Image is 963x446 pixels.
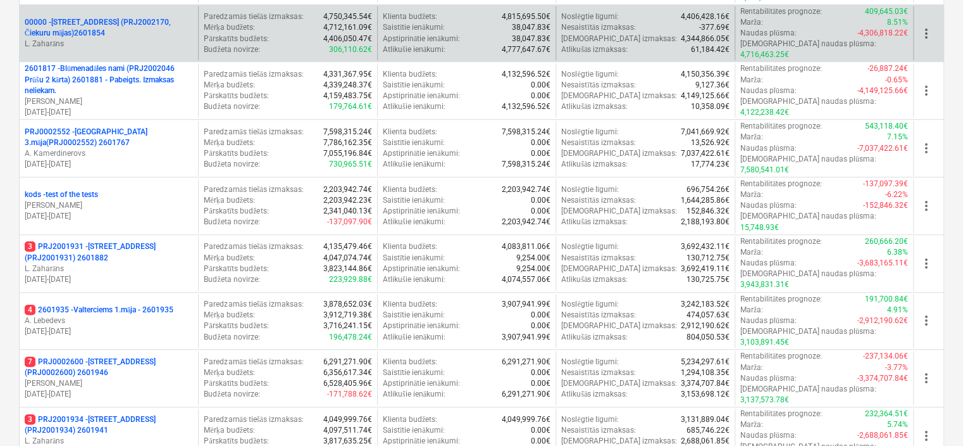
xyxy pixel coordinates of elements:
p: 61,184.42€ [691,44,730,55]
p: 223,929.88€ [329,274,372,285]
p: 7.15% [887,132,908,143]
p: Atlikušās izmaksas : [561,101,628,112]
p: 0.00€ [531,206,550,217]
p: Atlikušie ienākumi : [383,44,445,55]
p: Mērķa budžets : [204,195,255,206]
p: 5,234,297.61€ [681,357,730,367]
p: Paredzamās tiešās izmaksas : [204,414,303,425]
p: Atlikušās izmaksas : [561,159,628,170]
div: 7PRJ0002600 -[STREET_ADDRESS](PRJ0002600) 2601946[PERSON_NAME][DATE]-[DATE] [25,357,193,400]
div: 42601935 -Valterciems 1.māja - 2601935A. Lebedevs[DATE]-[DATE] [25,305,193,337]
p: -377.69€ [699,22,730,33]
p: Rentabilitātes prognoze : [740,409,822,419]
p: 2,341,040.13€ [323,206,372,217]
p: Atlikušie ienākumi : [383,274,445,285]
p: 38,047.83€ [512,22,550,33]
p: Budžeta novirze : [204,101,259,112]
p: Budžeta novirze : [204,217,259,227]
p: -137,097.39€ [863,179,908,189]
p: [DEMOGRAPHIC_DATA] izmaksas : [561,148,677,159]
p: 7,598,315.24€ [323,127,372,137]
span: more_vert [919,26,934,41]
p: 15,748.93€ [740,222,779,233]
p: [DATE] - [DATE] [25,159,193,170]
p: 4.91% [887,305,908,315]
p: PRJ0002600 - [STREET_ADDRESS](PRJ0002600) 2601946 [25,357,193,378]
p: 6,528,405.96€ [323,378,372,389]
p: Naudas plūsma : [740,28,797,39]
p: -6.22% [885,189,908,200]
p: Naudas plūsma : [740,200,797,211]
p: -3.77% [885,362,908,373]
p: 4,122,238.42€ [740,107,789,118]
p: 5.74% [887,419,908,430]
p: 4,083,811.06€ [502,241,550,252]
p: Rentabilitātes prognoze : [740,179,822,189]
p: Nesaistītās izmaksas : [561,367,636,378]
p: Pārskatīts budžets : [204,378,268,389]
p: Saistītie ienākumi : [383,137,445,148]
p: 7,786,162.35€ [323,137,372,148]
p: 7,055,196.84€ [323,148,372,159]
p: Budžeta novirze : [204,44,259,55]
p: 0.00€ [531,378,550,389]
p: 6,356,617.34€ [323,367,372,378]
p: 0.00€ [531,80,550,91]
p: 232,364.51€ [865,409,908,419]
p: Apstiprinātie ienākumi : [383,321,460,331]
p: -237,134.06€ [863,351,908,362]
p: Rentabilitātes prognoze : [740,236,822,247]
p: 4,344,866.05€ [681,34,730,44]
p: -3,374,707.84€ [857,373,908,384]
p: Atlikušie ienākumi : [383,217,445,227]
p: 0.00€ [531,425,550,436]
p: 0.00€ [531,148,550,159]
p: Klienta budžets : [383,414,437,425]
p: Atlikušie ienākumi : [383,389,445,400]
p: 3,823,144.86€ [323,264,372,274]
p: Rentabilitātes prognoze : [740,351,822,362]
p: Atlikušās izmaksas : [561,217,628,227]
p: 4,047,074.74€ [323,253,372,264]
p: Marža : [740,17,763,28]
p: -4,149,125.66€ [857,86,908,96]
p: 3,716,241.15€ [323,321,372,331]
p: 2601817 - Blūmenadāles nami (PRJ2002046 Prūšu 2 kārta) 2601881 - Pabeigts. Izmaksas neliekam. [25,63,193,96]
p: Saistītie ienākumi : [383,80,445,91]
p: Budžeta novirze : [204,159,259,170]
p: Nesaistītās izmaksas : [561,22,636,33]
p: Rentabilitātes prognoze : [740,294,822,305]
p: Paredzamās tiešās izmaksas : [204,127,303,137]
p: -0.65% [885,75,908,86]
p: Mērķa budžets : [204,310,255,321]
p: 543,118.40€ [865,121,908,132]
p: 7,041,669.92€ [681,127,730,137]
p: Marža : [740,132,763,143]
p: L. Zaharāns [25,39,193,49]
p: Klienta budžets : [383,299,437,310]
span: more_vert [919,141,934,156]
p: Apstiprinātie ienākumi : [383,206,460,217]
p: Pārskatīts budžets : [204,91,268,101]
p: PRJ2001931 - [STREET_ADDRESS] (PRJ2001931) 2601882 [25,241,193,263]
p: 1,294,108.35€ [681,367,730,378]
p: Klienta budžets : [383,11,437,22]
p: 130,725.75€ [687,274,730,285]
p: Saistītie ienākumi : [383,367,445,378]
p: Pārskatīts budžets : [204,264,268,274]
span: more_vert [919,256,934,271]
p: Saistītie ienākumi : [383,195,445,206]
p: Paredzamās tiešās izmaksas : [204,241,303,252]
p: 730,965.51€ [329,159,372,170]
p: 4,135,479.46€ [323,241,372,252]
p: Mērķa budžets : [204,253,255,264]
p: 4,097,511.74€ [323,425,372,436]
p: [PERSON_NAME] [25,378,193,389]
p: 191,700.84€ [865,294,908,305]
p: Atlikušās izmaksas : [561,274,628,285]
p: Nesaistītās izmaksas : [561,137,636,148]
p: 474,057.63€ [687,310,730,321]
p: Naudas plūsma : [740,373,797,384]
p: 3,131,889.04€ [681,414,730,425]
p: Marža : [740,362,763,373]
